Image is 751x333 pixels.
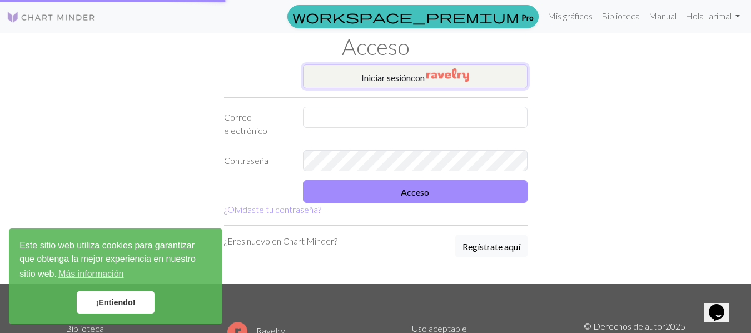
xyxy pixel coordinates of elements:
img: Ravelry [426,68,469,82]
button: Iniciar sesióncon [303,64,528,88]
font: Acceso [342,33,410,60]
font: Acceso [401,187,429,197]
button: Regístrate aquí [455,235,528,257]
font: Este sitio web utiliza cookies para garantizar que obtenga la mejor experiencia en nuestro sitio ... [19,241,196,279]
font: Hola [685,11,704,21]
a: ¿Olvidaste tu contraseña? [224,204,321,215]
font: Iniciar sesión [361,72,411,83]
font: Correo electrónico [224,112,267,136]
font: ¿Eres nuevo en Chart Minder? [224,236,337,246]
font: Manual [649,11,677,21]
font: 2025 [665,321,685,331]
a: Obtenga más información sobre las cookies [57,266,126,282]
a: Descartar el mensaje de cookies [77,291,155,314]
button: Acceso [303,180,528,203]
a: Mis gráficos [543,5,597,27]
font: Larimal [704,11,732,21]
iframe: widget de chat [704,289,740,322]
font: Más información [58,269,123,279]
a: Biblioteca [597,5,644,27]
font: Regístrate aquí [462,241,520,252]
a: Manual [644,5,681,27]
font: con [411,72,425,83]
font: Pro [521,12,534,22]
font: Mis gráficos [548,11,593,21]
font: © Derechos de autor [584,321,665,331]
font: Biblioteca [601,11,640,21]
font: ¡Entiendo! [96,298,135,307]
img: Logo [7,11,96,24]
a: HolaLarimal [681,5,744,27]
a: Pro [287,5,539,28]
span: workspace_premium [292,9,519,24]
font: Contraseña [224,155,268,166]
div: consentimiento de cookies [9,228,222,324]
